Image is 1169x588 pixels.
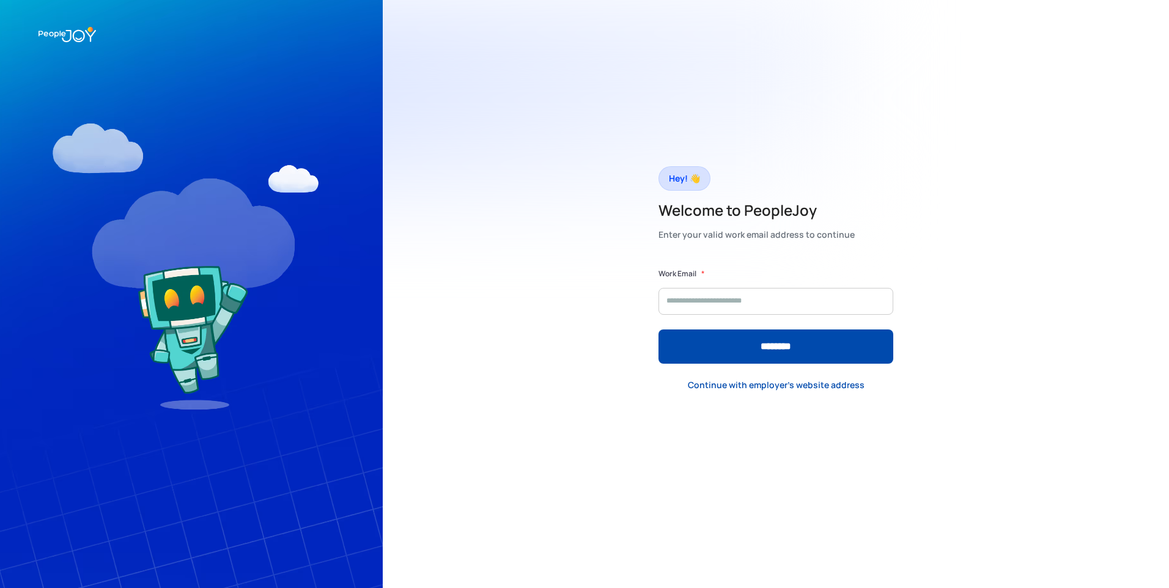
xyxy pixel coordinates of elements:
[658,268,893,364] form: Form
[658,226,855,243] div: Enter your valid work email address to continue
[658,200,855,220] h2: Welcome to PeopleJoy
[688,379,865,391] div: Continue with employer's website address
[669,170,700,187] div: Hey! 👋
[678,373,874,398] a: Continue with employer's website address
[658,268,696,280] label: Work Email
